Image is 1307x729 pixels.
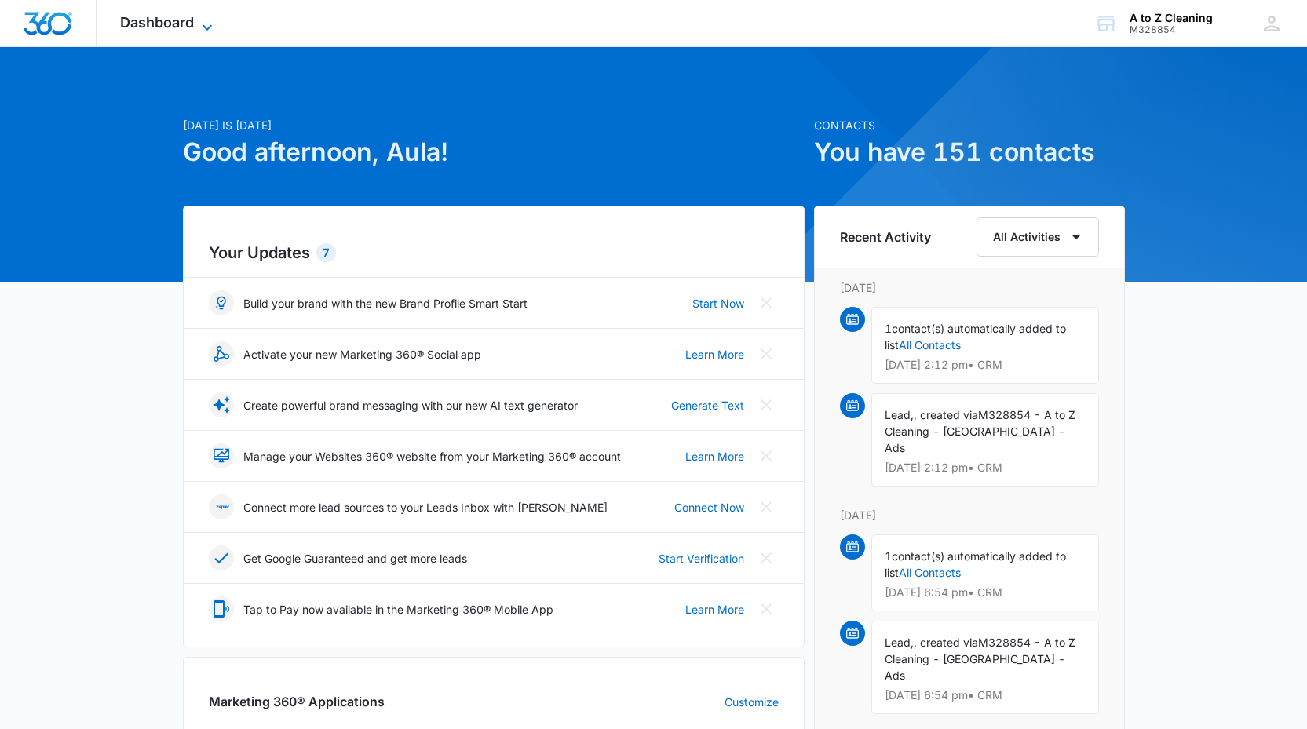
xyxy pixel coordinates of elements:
p: Contacts [814,117,1125,133]
p: Get Google Guaranteed and get more leads [243,550,467,567]
span: contact(s) automatically added to list [885,549,1066,579]
span: Dashboard [120,14,194,31]
button: Close [754,341,779,366]
div: account name [1130,12,1213,24]
p: [DATE] 6:54 pm • CRM [885,690,1086,701]
a: All Contacts [899,338,961,352]
button: Close [754,443,779,468]
h1: Good afternoon, Aula! [183,133,805,171]
p: [DATE] 2:12 pm • CRM [885,462,1086,473]
div: 7 [316,243,336,262]
span: 1 [885,322,892,335]
span: Lead, [885,636,914,649]
p: [DATE] 6:54 pm • CRM [885,587,1086,598]
h1: You have 151 contacts [814,133,1125,171]
button: Close [754,290,779,315]
a: All Contacts [899,566,961,579]
h2: Marketing 360® Applications [209,692,385,711]
p: Tap to Pay now available in the Marketing 360® Mobile App [243,601,553,618]
a: Customize [725,694,779,710]
p: [DATE] [840,279,1099,296]
a: Connect Now [674,499,744,516]
span: contact(s) automatically added to list [885,322,1066,352]
span: , created via [914,636,978,649]
h2: Your Updates [209,241,779,264]
p: Activate your new Marketing 360® Social app [243,346,481,363]
span: , created via [914,408,978,421]
a: Start Now [692,295,744,312]
h6: Recent Activity [840,228,931,246]
p: Create powerful brand messaging with our new AI text generator [243,397,578,414]
span: Lead, [885,408,914,421]
button: Close [754,596,779,621]
p: Build your brand with the new Brand Profile Smart Start [243,295,528,312]
button: Close [754,392,779,417]
span: M328854 - A to Z Cleaning - [GEOGRAPHIC_DATA] - Ads [885,408,1075,454]
p: [DATE] 2:12 pm • CRM [885,359,1086,370]
p: [DATE] [840,507,1099,523]
a: Start Verification [659,550,744,567]
div: account id [1130,24,1213,35]
button: All Activities [977,217,1099,257]
a: Generate Text [671,397,744,414]
a: Learn More [685,346,744,363]
span: M328854 - A to Z Cleaning - [GEOGRAPHIC_DATA] - Ads [885,636,1075,682]
p: [DATE] is [DATE] [183,117,805,133]
span: 1 [885,549,892,563]
p: Connect more lead sources to your Leads Inbox with [PERSON_NAME] [243,499,608,516]
button: Close [754,545,779,570]
button: Close [754,494,779,519]
a: Learn More [685,448,744,465]
p: Manage your Websites 360® website from your Marketing 360® account [243,448,621,465]
a: Learn More [685,601,744,618]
